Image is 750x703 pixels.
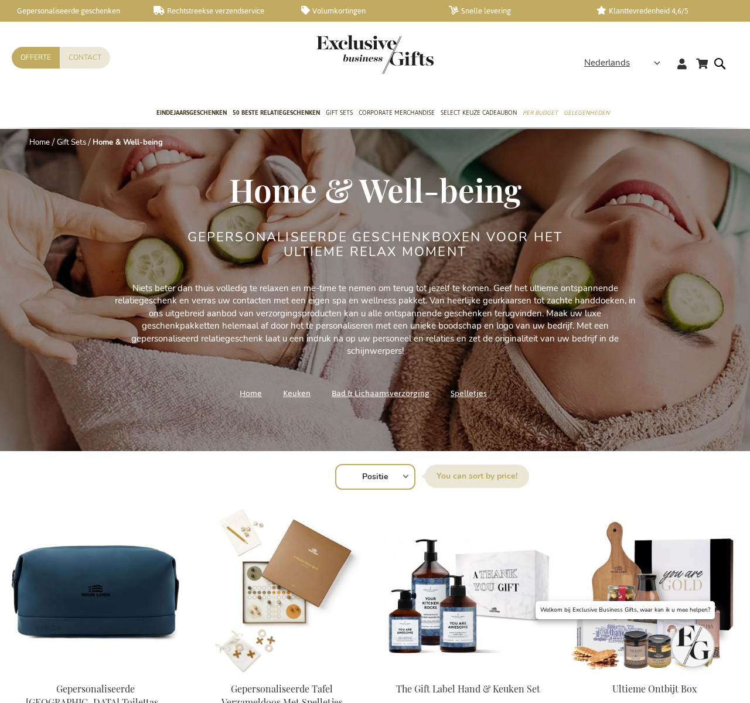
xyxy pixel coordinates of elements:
span: Per Budget [523,107,558,119]
a: Rechtstreekse verzendservice [154,6,282,16]
span: Gift Sets [326,107,353,119]
span: Nederlands [584,56,630,70]
a: The Gift Label Hand & Keuken Set [396,682,540,695]
a: Gepersonaliseerde geschenken [6,6,135,16]
a: Gift Sets [326,99,353,128]
a: Gelegenheden [564,99,609,128]
a: Per Budget [523,99,558,128]
p: Niets beter dan thuis volledig te relaxen en me-time te nemen om terug tot jezelf te komen. Geef ... [111,282,639,358]
a: 50 beste relatiegeschenken [233,99,320,128]
span: 50 beste relatiegeschenken [233,107,320,119]
a: Contact [60,47,110,69]
a: Spelletjes [451,385,487,401]
img: Personalised Baltimore Toiletry Bag - Blue [12,509,179,673]
span: Eindejaarsgeschenken [156,107,227,119]
span: Corporate Merchandise [359,107,435,119]
span: Select Keuze Cadeaubon [441,107,517,119]
a: Volumkortingen [301,6,430,16]
span: Home & Well-being [229,168,521,211]
a: Select Keuze Cadeaubon [441,99,517,128]
img: Exclusive Business gifts logo [316,35,434,74]
a: Ultieme Ontbijt Box [612,682,697,695]
a: Snelle levering [449,6,578,16]
a: Collection Box Of Games [198,668,366,679]
a: Keuken [283,385,311,401]
img: Ulitmate Breakfast Box [571,509,738,673]
a: Offerte [12,47,60,69]
a: Corporate Merchandise [359,99,435,128]
a: Bad & Lichaamsverzorging [332,385,429,401]
img: Collection Box Of Games [198,509,366,673]
a: store logo [316,35,375,74]
a: Personalised Baltimore Toiletry Bag - Blue [12,668,179,679]
a: The Gift Label Hand & Kitchen Set [384,668,552,679]
a: Eindejaarsgeschenken [156,99,227,128]
a: Ulitmate Breakfast Box [571,668,738,679]
strong: Home & Well-being [93,137,163,148]
a: Gift Sets [57,137,86,148]
a: Home [240,385,262,401]
span: Gelegenheden [564,107,609,119]
a: Klanttevredenheid 4,6/5 [596,6,725,16]
a: Home [29,137,50,148]
label: Sorteer op [425,465,529,488]
img: The Gift Label Hand & Kitchen Set [384,509,552,673]
h2: Gepersonaliseerde geschenkboxen voor het ultieme relax moment [155,230,595,258]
